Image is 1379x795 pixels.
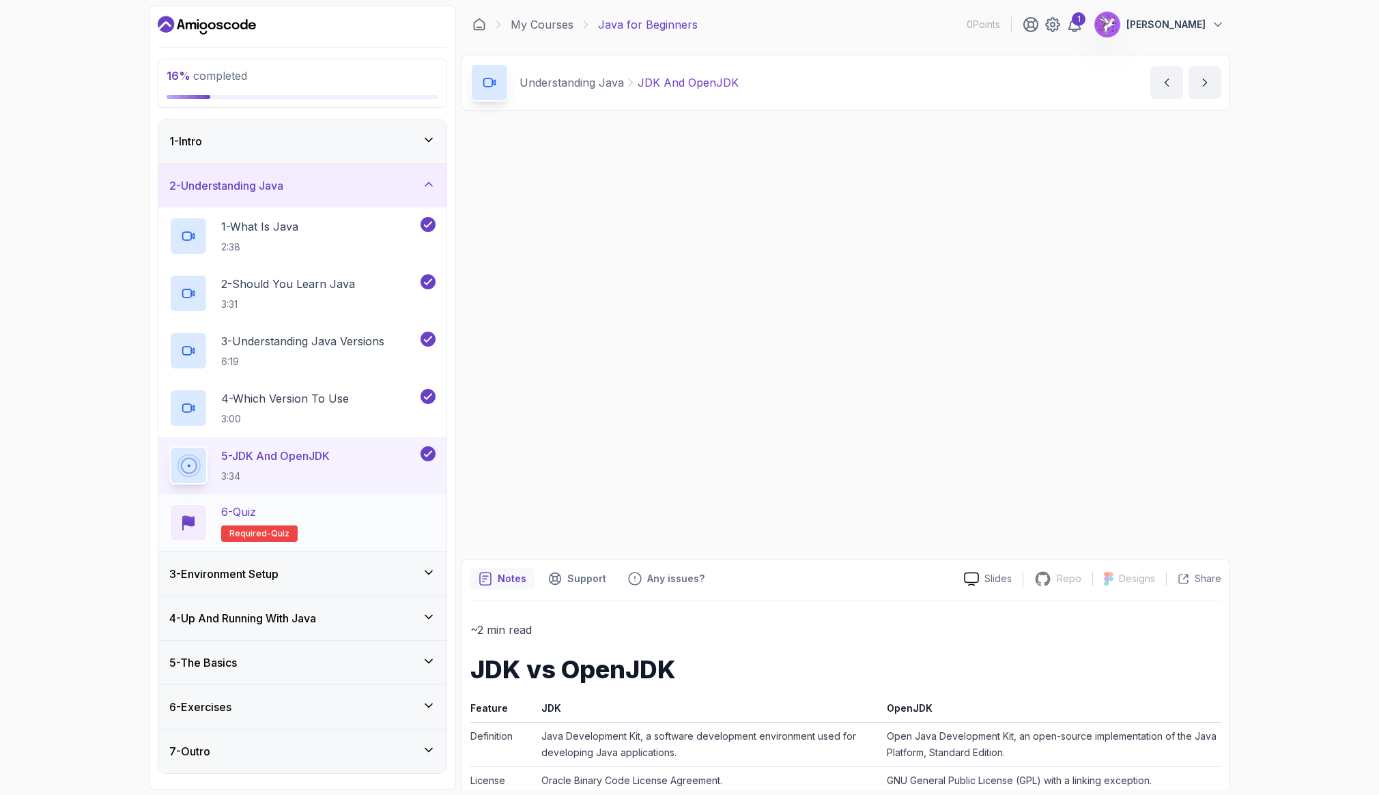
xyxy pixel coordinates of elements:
p: 5 - JDK And OpenJDK [221,448,330,464]
p: 6 - Quiz [221,504,256,520]
th: JDK [536,699,881,723]
th: Feature [470,699,536,723]
h3: 4 - Up And Running With Java [169,610,316,626]
a: 1 [1066,16,1083,33]
h1: JDK vs OpenJDK [470,656,1221,683]
p: Share [1195,572,1221,586]
th: OpenJDK [881,699,1221,723]
button: 3-Understanding Java Versions6:19 [169,332,436,370]
p: 3:00 [221,412,349,426]
p: 1 - What Is Java [221,218,298,235]
p: 3:31 [221,298,355,311]
a: Dashboard [472,18,486,31]
button: 2-Understanding Java [158,164,446,207]
button: user profile image[PERSON_NAME] [1094,11,1225,38]
button: Support button [540,568,614,590]
p: Designs [1119,572,1155,586]
h3: 5 - The Basics [169,654,237,671]
p: Notes [498,572,526,586]
a: Dashboard [158,14,256,36]
button: notes button [470,568,535,590]
button: Share [1166,572,1221,586]
p: 2:38 [221,240,298,254]
button: next content [1189,66,1221,99]
button: 3-Environment Setup [158,552,446,596]
td: License [470,767,536,795]
span: 16 % [167,69,190,83]
button: 6-Exercises [158,685,446,729]
td: Open Java Development Kit, an open-source implementation of the Java Platform, Standard Edition. [881,723,1221,767]
p: Java for Beginners [598,16,698,33]
td: Definition [470,723,536,767]
a: My Courses [511,16,573,33]
button: previous content [1150,66,1183,99]
p: Repo [1057,572,1081,586]
img: user profile image [1094,12,1120,38]
span: completed [167,69,247,83]
h3: 6 - Exercises [169,699,231,715]
p: 3:34 [221,469,330,483]
p: Understanding Java [520,74,624,91]
p: Slides [984,572,1012,586]
h3: 1 - Intro [169,133,202,149]
button: 4-Up And Running With Java [158,596,446,640]
span: quiz [271,528,289,539]
button: 1-What Is Java2:38 [169,217,436,255]
button: 2-Should You Learn Java3:31 [169,274,436,313]
button: 5-The Basics [158,641,446,684]
p: [PERSON_NAME] [1126,18,1206,31]
p: 3 - Understanding Java Versions [221,333,384,349]
p: 4 - Which Version To Use [221,390,349,407]
button: 1-Intro [158,119,446,163]
td: Oracle Binary Code License Agreement. [536,767,881,795]
p: 2 - Should You Learn Java [221,276,355,292]
button: 4-Which Version To Use3:00 [169,389,436,427]
p: JDK And OpenJDK [638,74,739,91]
button: Feedback button [620,568,713,590]
h3: 3 - Environment Setup [169,566,279,582]
p: ~2 min read [470,620,1221,639]
p: Support [567,572,606,586]
h3: 7 - Outro [169,743,210,760]
div: 1 [1072,12,1085,26]
td: Java Development Kit, a software development environment used for developing Java applications. [536,723,881,767]
button: 6-QuizRequired-quiz [169,504,436,542]
p: 6:19 [221,355,384,368]
button: 5-JDK And OpenJDK3:34 [169,446,436,485]
p: 0 Points [967,18,1000,31]
button: 7-Outro [158,729,446,773]
p: Any issues? [647,572,705,586]
a: Slides [953,572,1023,586]
td: GNU General Public License (GPL) with a linking exception. [881,767,1221,795]
h3: 2 - Understanding Java [169,177,283,194]
span: Required- [229,528,271,539]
